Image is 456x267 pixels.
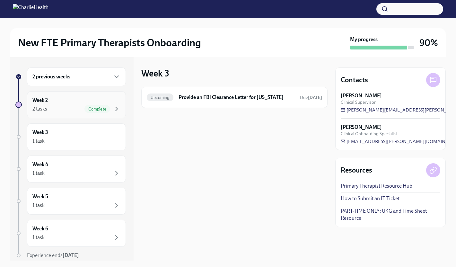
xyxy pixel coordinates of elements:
[341,75,368,85] h4: Contacts
[341,182,412,190] a: Primary Therapist Resource Hub
[32,225,48,232] h6: Week 6
[15,220,126,247] a: Week 61 task
[341,124,382,131] strong: [PERSON_NAME]
[13,4,48,14] img: CharlieHealth
[341,208,440,222] a: PART-TIME ONLY: UKG and Time Sheet Resource
[32,138,45,145] div: 1 task
[32,73,70,80] h6: 2 previous weeks
[341,131,397,137] span: Clinical Onboarding Specialist
[15,188,126,215] a: Week 51 task
[15,156,126,182] a: Week 41 task
[300,94,322,101] span: September 25th, 2025 07:00
[419,37,438,49] h3: 90%
[32,105,47,112] div: 2 tasks
[15,91,126,118] a: Week 22 tasksComplete
[32,234,45,241] div: 1 task
[341,195,399,202] a: How to Submit an IT Ticket
[84,107,110,111] span: Complete
[147,95,173,100] span: Upcoming
[341,92,382,99] strong: [PERSON_NAME]
[141,67,169,79] h3: Week 3
[27,67,126,86] div: 2 previous weeks
[32,193,48,200] h6: Week 5
[308,95,322,100] strong: [DATE]
[15,123,126,150] a: Week 31 task
[341,99,376,105] span: Clinical Supervisor
[32,161,48,168] h6: Week 4
[63,252,79,258] strong: [DATE]
[32,202,45,209] div: 1 task
[27,252,79,258] span: Experience ends
[350,36,378,43] strong: My progress
[300,95,322,100] span: Due
[18,36,201,49] h2: New FTE Primary Therapists Onboarding
[147,92,322,102] a: UpcomingProvide an FBI Clearance Letter for [US_STATE]Due[DATE]
[341,165,372,175] h4: Resources
[32,97,48,104] h6: Week 2
[32,170,45,177] div: 1 task
[32,129,48,136] h6: Week 3
[179,94,295,101] h6: Provide an FBI Clearance Letter for [US_STATE]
